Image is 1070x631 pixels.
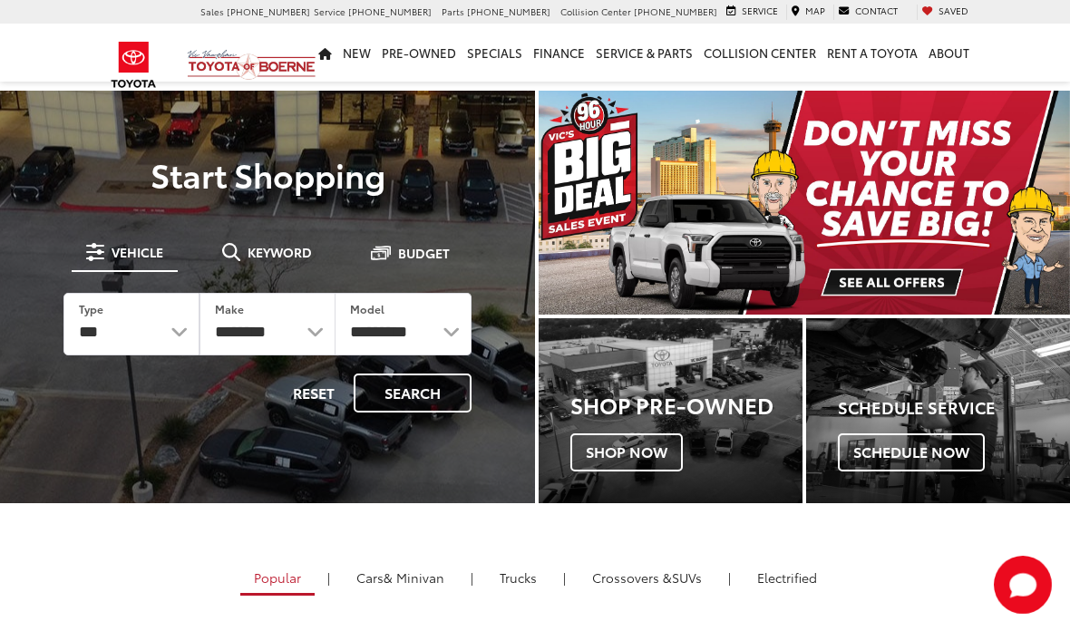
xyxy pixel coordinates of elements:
[442,5,464,18] span: Parts
[112,246,163,258] span: Vehicle
[838,399,1070,417] h4: Schedule Service
[855,4,898,17] span: Contact
[994,556,1052,614] svg: Start Chat
[805,4,825,17] span: Map
[348,5,432,18] span: [PHONE_NUMBER]
[539,318,802,503] div: Toyota
[570,433,683,471] span: Shop Now
[939,4,968,17] span: Saved
[248,246,312,258] span: Keyword
[722,5,783,20] a: Service
[590,24,698,82] a: Service & Parts: Opens in a new tab
[100,35,168,94] img: Toyota
[277,374,350,413] button: Reset
[343,562,458,593] a: Cars
[384,568,444,587] span: & Minivan
[462,24,528,82] a: Specials
[314,5,345,18] span: Service
[570,393,802,416] h3: Shop Pre-Owned
[742,4,778,17] span: Service
[398,247,450,259] span: Budget
[227,5,310,18] span: [PHONE_NUMBER]
[744,562,831,593] a: Electrified
[806,318,1070,503] a: Schedule Service Schedule Now
[486,562,550,593] a: Trucks
[806,318,1070,503] div: Toyota
[822,24,923,82] a: Rent a Toyota
[786,5,830,20] a: Map
[838,433,985,471] span: Schedule Now
[724,568,735,587] li: |
[187,49,316,81] img: Vic Vaughan Toyota of Boerne
[467,5,550,18] span: [PHONE_NUMBER]
[215,301,244,316] label: Make
[200,5,224,18] span: Sales
[560,5,631,18] span: Collision Center
[559,568,570,587] li: |
[528,24,590,82] a: Finance
[833,5,902,20] a: Contact
[539,91,1070,315] section: Carousel section with vehicle pictures - may contain disclaimers.
[38,156,497,192] p: Start Shopping
[917,5,973,20] a: My Saved Vehicles
[354,374,472,413] button: Search
[323,568,335,587] li: |
[313,24,337,82] a: Home
[634,5,717,18] span: [PHONE_NUMBER]
[994,556,1052,614] button: Toggle Chat Window
[579,562,715,593] a: SUVs
[539,91,1070,315] img: Big Deal Sales Event
[698,24,822,82] a: Collision Center
[79,301,103,316] label: Type
[592,568,672,587] span: Crossovers &
[466,568,478,587] li: |
[337,24,376,82] a: New
[240,562,315,596] a: Popular
[376,24,462,82] a: Pre-Owned
[539,91,1070,315] div: carousel slide number 1 of 1
[539,318,802,503] a: Shop Pre-Owned Shop Now
[923,24,975,82] a: About
[350,301,384,316] label: Model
